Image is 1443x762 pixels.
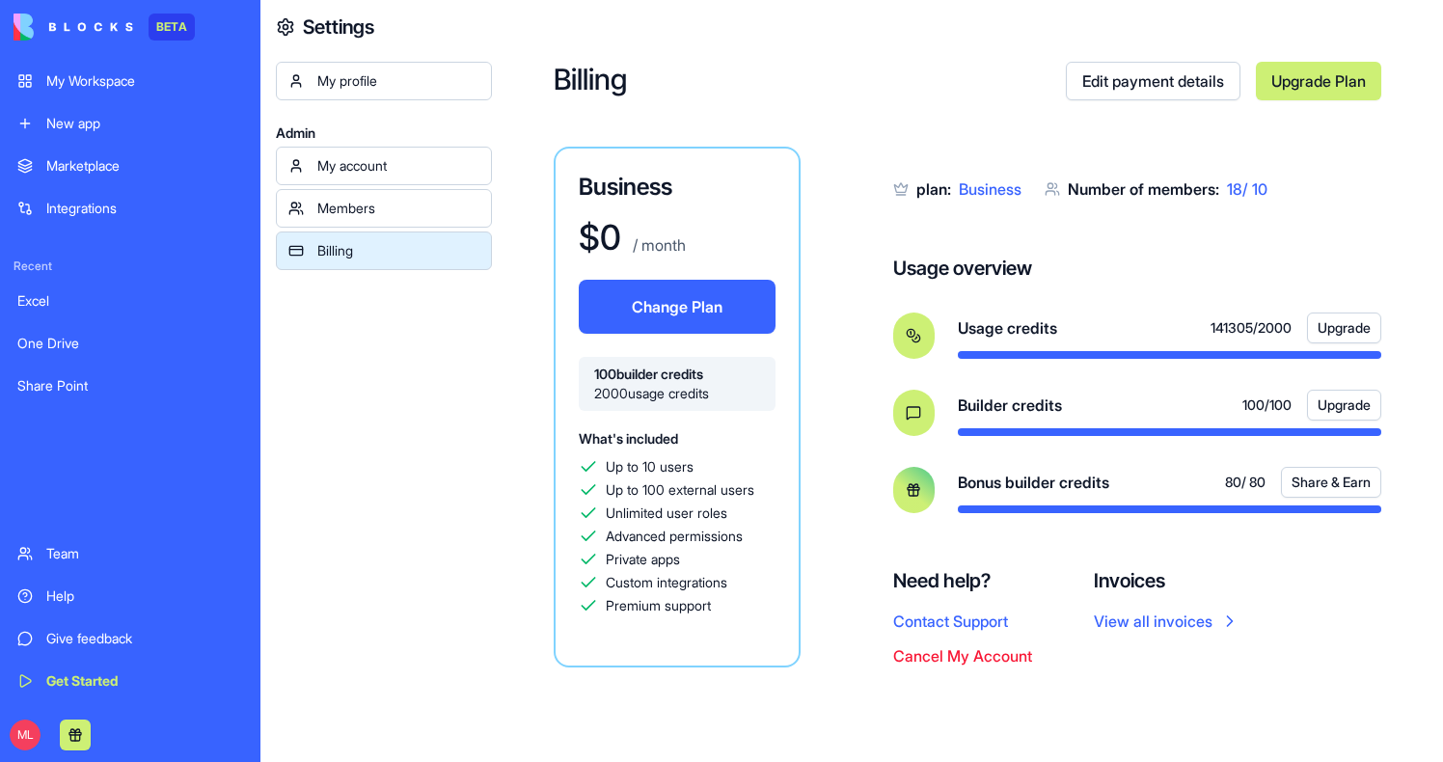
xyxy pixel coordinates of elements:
span: Up to 100 external users [606,480,754,500]
button: Contact Support [893,610,1008,633]
span: Up to 10 users [606,457,694,476]
span: Usage credits [958,316,1057,340]
span: Premium support [606,596,711,615]
h2: Billing [554,62,1066,100]
span: Admin [276,123,492,143]
div: My profile [317,71,479,91]
h4: Usage overview [893,255,1032,282]
span: Advanced permissions [606,527,743,546]
span: Number of members: [1068,179,1219,199]
a: Share Point [6,367,255,405]
div: New app [46,114,243,133]
div: Integrations [46,199,243,218]
button: Upgrade [1307,390,1381,421]
span: Bonus builder credits [958,471,1109,494]
div: Members [317,199,479,218]
div: Billing [317,241,479,260]
a: Excel [6,282,255,320]
div: One Drive [17,334,243,353]
h4: Need help? [893,567,1032,594]
span: ML [10,720,41,750]
span: 18 / 10 [1227,179,1267,199]
div: My Workspace [46,71,243,91]
div: Give feedback [46,629,243,648]
a: Upgrade Plan [1256,62,1381,100]
a: Give feedback [6,619,255,658]
span: Custom integrations [606,573,727,592]
h4: Invoices [1094,567,1239,594]
div: My account [317,156,479,176]
a: Get Started [6,662,255,700]
a: My Workspace [6,62,255,100]
span: Private apps [606,550,680,569]
span: Unlimited user roles [606,503,727,523]
a: One Drive [6,324,255,363]
h3: Business [579,172,776,203]
div: BETA [149,14,195,41]
a: Business$0 / monthChange Plan100builder credits2000usage creditsWhat's includedUp to 10 usersUp t... [554,147,801,667]
button: Share & Earn [1281,467,1381,498]
img: logo [14,14,133,41]
a: Team [6,534,255,573]
span: 2000 usage credits [594,384,760,403]
a: BETA [14,14,195,41]
a: View all invoices [1094,610,1239,633]
h1: $ 0 [579,218,621,257]
button: Cancel My Account [893,644,1032,667]
div: Team [46,544,243,563]
span: Recent [6,259,255,274]
a: My profile [276,62,492,100]
a: Billing [276,231,492,270]
span: Business [959,179,1021,199]
span: 80 / 80 [1225,473,1266,492]
div: Excel [17,291,243,311]
a: New app [6,104,255,143]
div: Help [46,586,243,606]
a: Help [6,577,255,615]
a: Edit payment details [1066,62,1240,100]
a: Members [276,189,492,228]
p: / month [629,233,686,257]
div: Get Started [46,671,243,691]
a: Marketplace [6,147,255,185]
div: Marketplace [46,156,243,176]
span: What's included [579,430,678,447]
a: My account [276,147,492,185]
span: Builder credits [958,394,1062,417]
div: Share Point [17,376,243,395]
button: Upgrade [1307,313,1381,343]
span: 100 builder credits [594,365,760,384]
span: 100 / 100 [1242,395,1292,415]
a: Integrations [6,189,255,228]
span: plan: [916,179,951,199]
button: Change Plan [579,280,776,334]
h4: Settings [303,14,374,41]
span: 141305 / 2000 [1211,318,1292,338]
